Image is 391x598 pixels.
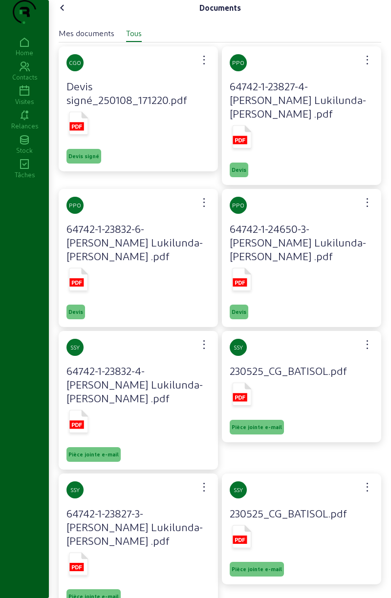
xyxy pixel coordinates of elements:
div: SSY [230,481,247,498]
span: Pièce jointe e-mail [232,566,282,573]
span: Devis [232,166,246,173]
div: CGO [66,54,84,71]
h4: 230525_CG_BATISOL.pdf [230,364,373,377]
div: Documents [199,2,241,14]
div: SSY [66,339,84,356]
div: PPO [230,54,247,71]
span: Devis signé [68,153,99,160]
h4: 64742-1-23827-3-[PERSON_NAME] Lukilunda-[PERSON_NAME] .pdf [66,506,210,547]
div: Mes documents [59,27,114,39]
h4: 64742-1-23832-4-[PERSON_NAME] Lukilunda-[PERSON_NAME] .pdf [66,364,210,405]
h4: 64742-1-23827-4-[PERSON_NAME] Lukilunda-[PERSON_NAME] .pdf [230,79,373,120]
span: Devis [232,309,246,315]
h4: 64742-1-24650-3-[PERSON_NAME] Lukilunda-[PERSON_NAME] .pdf [230,222,373,263]
span: Devis [68,309,83,315]
div: Tous [126,27,142,39]
span: Pièce jointe e-mail [232,424,282,431]
span: Pièce jointe e-mail [68,451,119,458]
div: SSY [66,481,84,498]
div: SSY [230,339,247,356]
div: PPO [230,197,247,214]
h4: 64742-1-23832-6-[PERSON_NAME] Lukilunda-[PERSON_NAME] .pdf [66,222,210,263]
h4: 230525_CG_BATISOL.pdf [230,506,373,520]
h4: Devis signé_250108_171220.pdf [66,79,210,106]
div: PPO [66,197,84,214]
